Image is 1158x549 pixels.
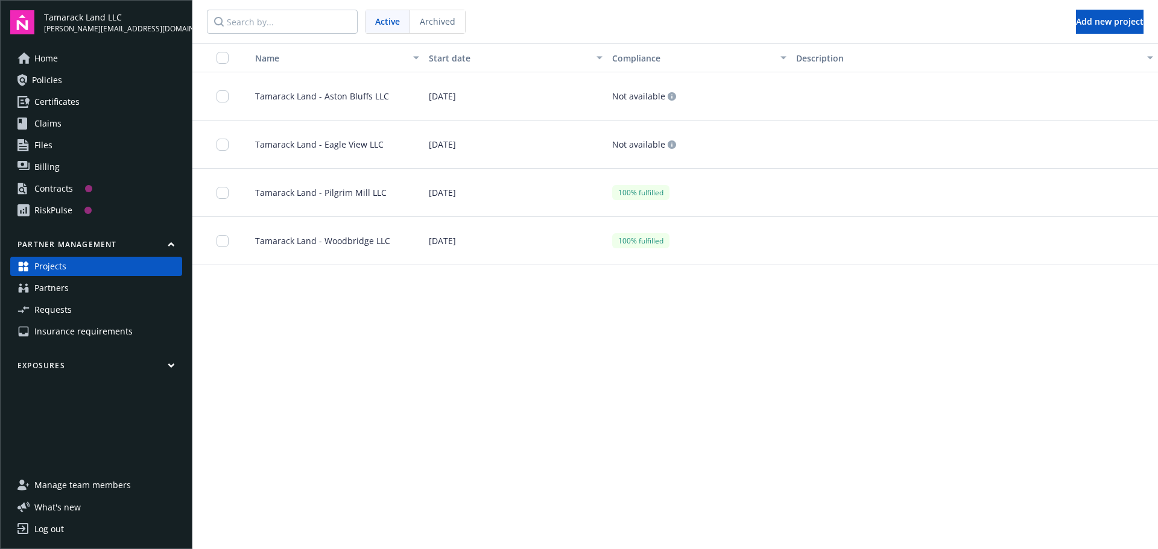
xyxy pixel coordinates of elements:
input: Select all [217,52,229,64]
div: 100% fulfilled [612,185,669,200]
a: Contracts [10,179,182,198]
input: Toggle Row Selected [217,90,229,102]
a: Insurance requirements [10,322,182,341]
button: Compliance [607,43,791,72]
span: Policies [32,71,62,90]
a: Manage team members [10,475,182,495]
input: Toggle Row Selected [217,139,229,151]
button: Start date [424,43,607,72]
a: Partners [10,278,182,298]
div: Log out [34,519,64,539]
span: Tamarack Land - Eagle View LLC [245,138,384,151]
span: Manage team members [34,475,131,495]
button: Tamarack Land LLC[PERSON_NAME][EMAIL_ADDRESS][DOMAIN_NAME] [44,10,182,34]
a: Certificates [10,92,182,111]
a: Claims [10,114,182,133]
button: Exposures [10,360,182,375]
button: Partner management [10,239,182,254]
input: Search by... [207,10,358,34]
div: 100% fulfilled [612,233,669,248]
span: Tamarack Land - Woodbridge LLC [245,234,390,247]
button: Add new project [1076,10,1144,34]
span: Requests [34,300,72,319]
div: Not available [612,92,676,101]
span: [DATE] [429,234,456,247]
span: Active [375,15,400,28]
a: RiskPulse [10,201,182,220]
div: Start date [429,52,589,64]
a: Policies [10,71,182,90]
span: [DATE] [429,138,456,151]
div: RiskPulse [34,201,72,220]
div: Not available [612,140,676,149]
div: Name [245,52,406,64]
button: Description [791,43,1158,72]
button: What's new [10,501,100,513]
div: Compliance [612,52,773,64]
span: Partners [34,278,69,298]
span: [DATE] [429,186,456,199]
span: Tamarack Land LLC [44,11,182,24]
span: Billing [34,157,60,177]
span: Certificates [34,92,80,111]
span: Add new project [1076,16,1144,27]
img: navigator-logo.svg [10,10,34,34]
a: Billing [10,157,182,177]
div: Contracts [34,179,73,198]
span: What ' s new [34,501,81,513]
span: [DATE] [429,90,456,102]
a: Home [10,49,182,68]
span: [PERSON_NAME][EMAIL_ADDRESS][DOMAIN_NAME] [44,24,182,34]
input: Toggle Row Selected [217,235,229,247]
div: Toggle SortBy [245,52,406,64]
span: Insurance requirements [34,322,133,341]
a: Projects [10,257,182,276]
span: Archived [420,15,455,28]
div: Description [796,52,1140,64]
span: Tamarack Land - Pilgrim Mill LLC [245,186,387,199]
a: Requests [10,300,182,319]
a: Files [10,136,182,155]
span: Claims [34,114,62,133]
span: Tamarack Land - Aston Bluffs LLC [245,90,389,102]
input: Toggle Row Selected [217,187,229,199]
span: Files [34,136,52,155]
span: Home [34,49,58,68]
span: Projects [34,257,66,276]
